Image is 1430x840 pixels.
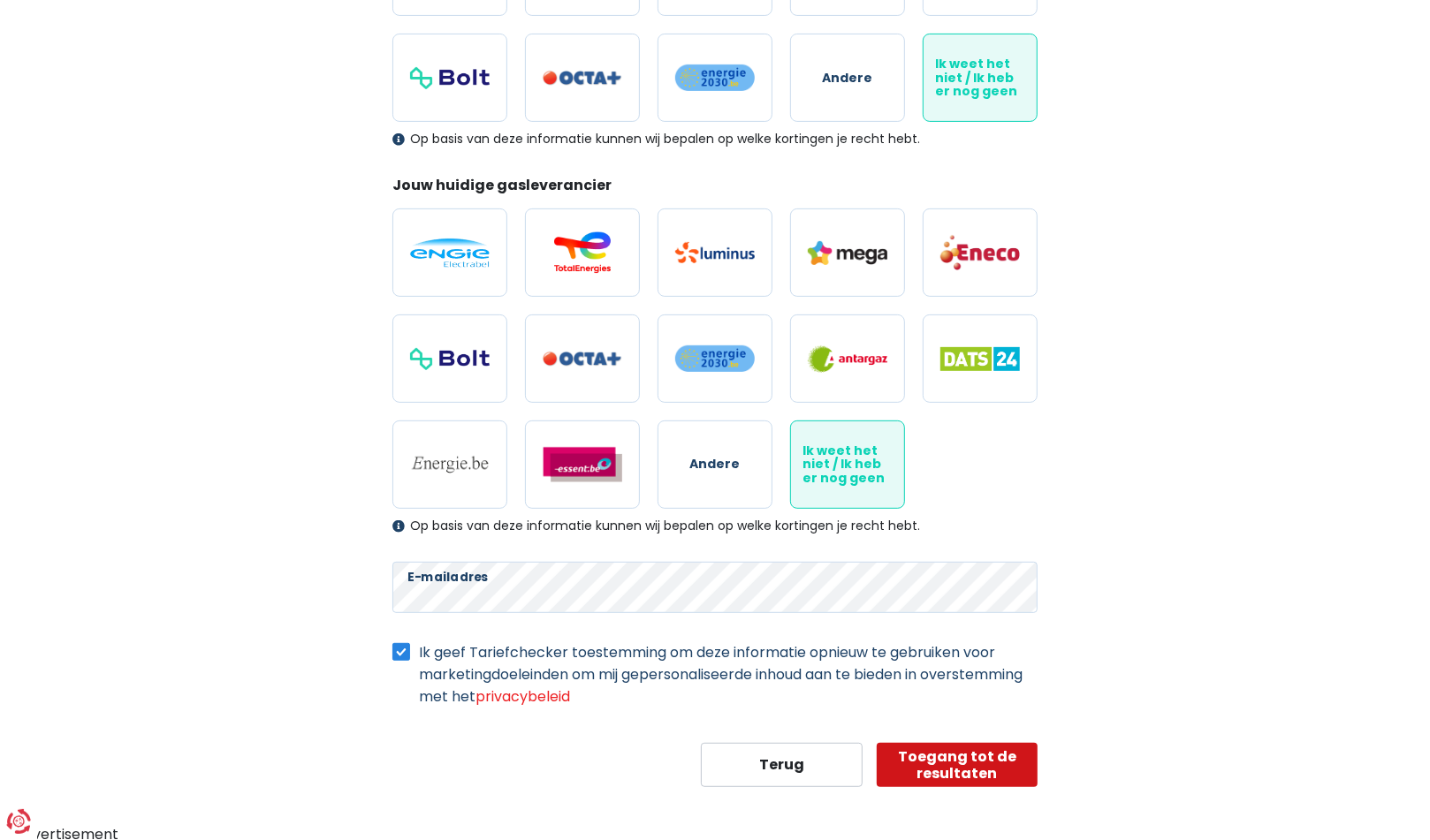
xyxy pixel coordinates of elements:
img: Engie / Electrabel [410,238,490,268]
div: Op basis van deze informatie kunnen wij bepalen op welke kortingen je recht hebt. [392,518,1038,534]
span: Andere [690,458,741,471]
button: Toegang tot de resultaten [877,743,1038,787]
button: Terug [701,743,863,787]
label: Ik geef Tariefchecker toestemming om deze informatie opnieuw te gebruiken voor marketingdoeleinde... [419,641,1038,708]
legend: Jouw huidige gasleverancier [392,175,1038,202]
img: Eneco [940,234,1020,271]
img: Total Energies / Lampiris [543,231,622,274]
img: Octa+ [543,71,622,86]
a: privacybeleid [475,686,570,707]
img: Energie.be [410,455,490,474]
img: Dats 24 [940,347,1020,371]
img: Antargaz [808,345,887,373]
img: Bolt [410,348,490,370]
img: Energie2030 [675,64,755,92]
img: Essent [543,447,622,482]
div: Op basis van deze informatie kunnen wij bepalen op welke kortingen je recht hebt. [392,132,1038,147]
img: Bolt [410,67,490,89]
span: Ik weet het niet / Ik heb er nog geen [935,57,1025,98]
span: Ik weet het niet / Ik heb er nog geen [802,444,893,485]
img: Energie2030 [675,344,755,373]
img: Mega [808,241,887,265]
img: Octa+ [543,352,622,367]
span: Andere [823,72,873,85]
img: Luminus [675,242,755,263]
